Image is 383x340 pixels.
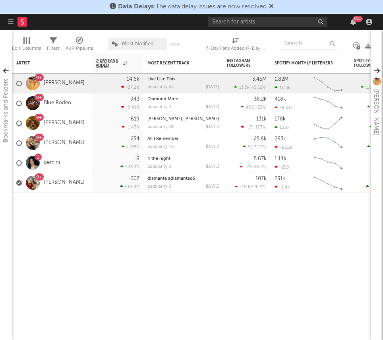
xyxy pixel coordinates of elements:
div: [DATE] [206,165,219,169]
svg: Chart title [310,113,346,133]
span: -23 % [255,105,265,110]
svg: Chart title [310,153,346,173]
div: -6 [134,156,139,161]
div: Diamond Mine [147,97,219,101]
div: Filters [47,44,60,53]
div: -87.2 % [121,85,139,90]
div: [DATE] [206,185,219,189]
div: ( ) [241,124,267,130]
div: -307 [128,176,139,181]
a: Blue Rodeo [44,100,71,107]
span: 9 [248,145,251,150]
div: Bookmarks and Folders [1,78,11,142]
div: 231k [275,176,285,181]
span: 7-Day Fans Added [96,58,121,68]
div: popularity: 39 [147,125,174,129]
a: [PERSON_NAME] [44,140,85,146]
span: Most Notified [122,41,154,47]
div: A&R Pipeline [66,44,93,53]
div: 619 [131,117,139,122]
div: +185 % [122,144,139,150]
a: [PERSON_NAME] [44,179,85,186]
div: Instagram Followers [227,58,255,68]
div: ( ) [235,184,267,189]
a: Live Like This [147,77,175,82]
div: Edit Columns [12,34,41,57]
div: 25.6k [254,136,267,142]
div: 7-Day Fans Added (7-Day Fans Added) [206,44,265,53]
svg: Chart title [310,133,346,153]
div: Edit Columns [12,44,41,53]
div: popularity: 44 [147,85,174,89]
div: popularity: 0 [147,185,171,189]
div: +19.8 % [120,184,139,189]
div: Spotify Monthly Listeners [275,61,334,66]
div: Artist [16,61,76,66]
div: Live Like This [147,77,219,82]
div: 14.6k [127,77,139,82]
svg: Chart title [310,173,346,193]
div: ( ) [234,85,267,90]
div: ( ) [243,144,267,150]
div: 1.14k [275,156,286,161]
div: 107k [255,176,267,181]
div: Spotify Followers [354,58,382,68]
div: 7-Day Fans Added (7-Day Fans Added) [206,34,265,57]
div: 943 [130,97,139,102]
span: -150 [240,185,249,189]
a: All I Remember [147,137,178,141]
div: A&R Pipeline [66,34,93,57]
div: [DATE] [206,125,219,129]
span: Dismiss [269,4,274,10]
div: 418k [275,97,286,102]
div: Filters [47,34,60,57]
div: -8.01k [275,105,293,110]
span: 13.5k [239,85,250,90]
div: -9.41 % [121,105,139,110]
span: -123 % [253,125,265,130]
div: 4 the night [147,157,219,161]
div: -82.1k [275,145,292,150]
a: 4 the night [147,157,170,161]
button: 99+ [350,19,356,25]
div: 254 [131,136,139,142]
div: 99 + [353,16,363,22]
svg: Chart title [310,93,346,113]
div: -1.4k [275,185,290,190]
div: [PERSON_NAME] [371,89,381,136]
a: [PERSON_NAME], [PERSON_NAME] [147,117,219,121]
span: 1.04k [366,85,377,90]
div: 3.45M [252,77,267,82]
div: 263k [275,136,286,142]
div: 38.2k [254,97,267,102]
span: Data Delays [118,4,154,10]
div: popularity: 0 [147,105,171,109]
div: -258 [275,165,289,170]
span: : The data delay issues are now resolved [118,4,267,10]
div: -1.43 % [122,124,139,130]
div: Most Recent Track [147,61,207,66]
input: Search for artists [208,17,327,27]
a: diamante adiamantao$ [147,177,195,181]
div: [DATE] [206,105,219,109]
div: Jessica, Jezebel [147,117,219,121]
a: Diamond Mine [147,97,178,101]
span: -7 [245,165,249,169]
div: 178k [275,117,286,122]
div: [DATE] [206,85,219,89]
div: All I Remember [147,137,219,141]
div: ( ) [240,164,267,169]
a: gemini [44,159,60,166]
button: Save [170,43,180,47]
span: -17 [246,125,252,130]
div: 13.1k [275,125,290,130]
a: [PERSON_NAME] [44,120,85,126]
div: 10.3k [275,85,290,90]
div: 1.82M [275,77,288,82]
span: +20.2 % [250,185,265,189]
span: 496 [246,105,254,110]
div: +33.3 % [120,164,139,169]
div: 5.67k [254,156,267,161]
div: [DATE] [206,145,219,149]
span: +46.1 % [250,165,265,169]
